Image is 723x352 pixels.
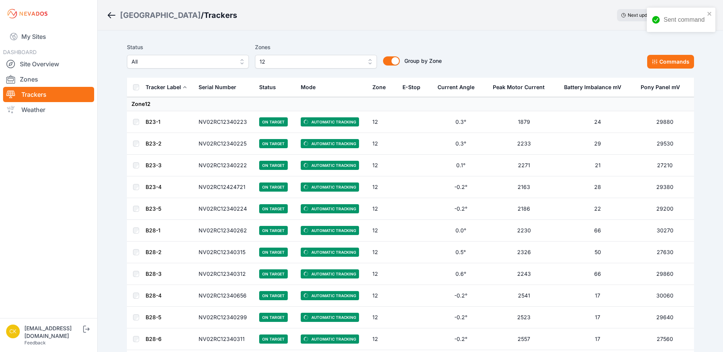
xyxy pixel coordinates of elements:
td: 2271 [488,155,559,176]
td: 0.0° [433,220,488,242]
span: Automatic Tracking [301,313,359,322]
td: 12 [368,198,398,220]
span: Automatic Tracking [301,161,359,170]
a: B23-5 [146,205,161,212]
td: 17 [559,285,636,307]
a: B28-1 [146,227,160,234]
span: / [201,10,204,21]
td: 12 [368,111,398,133]
td: 29640 [636,307,694,328]
a: [GEOGRAPHIC_DATA] [120,10,201,21]
div: Pony Panel mV [641,83,680,91]
button: Mode [301,78,322,96]
button: Status [259,78,282,96]
span: On Target [259,248,288,257]
td: 0.6° [433,263,488,285]
span: On Target [259,269,288,278]
a: B23-2 [146,140,162,147]
span: DASHBOARD [3,49,37,55]
td: 0.1° [433,155,488,176]
span: Automatic Tracking [301,139,359,148]
span: On Target [259,117,288,126]
img: Nevados [6,8,49,20]
a: B28-4 [146,292,162,299]
img: ckent@prim.com [6,325,20,338]
span: All [131,57,234,66]
div: Serial Number [199,83,236,91]
button: Battery Imbalance mV [564,78,627,96]
td: 0.3° [433,111,488,133]
td: 27630 [636,242,694,263]
td: NV02RC12340225 [194,133,255,155]
td: 2230 [488,220,559,242]
td: 0.3° [433,133,488,155]
button: Current Angle [438,78,481,96]
td: NV02RC12340262 [194,220,255,242]
td: 12 [368,242,398,263]
td: 1879 [488,111,559,133]
td: 12 [368,220,398,242]
td: -0.2° [433,307,488,328]
a: Weather [3,102,94,117]
button: Pony Panel mV [641,78,686,96]
nav: Breadcrumb [107,5,237,25]
a: B28-5 [146,314,161,320]
td: 29380 [636,176,694,198]
button: Zone [372,78,392,96]
span: Automatic Tracking [301,291,359,300]
td: 24 [559,111,636,133]
td: -0.2° [433,285,488,307]
td: 12 [368,285,398,307]
td: 29860 [636,263,694,285]
td: 12 [368,263,398,285]
td: NV02RC12424721 [194,176,255,198]
button: Tracker Label [146,78,187,96]
td: NV02RC12340223 [194,111,255,133]
button: 12 [255,55,377,69]
span: Automatic Tracking [301,334,359,344]
a: Site Overview [3,56,94,72]
a: B23-1 [146,118,160,125]
div: Peak Motor Current [493,83,545,91]
a: Zones [3,72,94,87]
span: Automatic Tracking [301,248,359,257]
a: B28-3 [146,270,162,277]
td: 2326 [488,242,559,263]
td: 12 [368,307,398,328]
button: E-Stop [402,78,426,96]
td: -0.2° [433,328,488,350]
td: NV02RC12340224 [194,198,255,220]
span: On Target [259,204,288,213]
div: Sent command [664,15,705,24]
a: My Sites [3,27,94,46]
td: 0.5° [433,242,488,263]
td: 22 [559,198,636,220]
td: -0.2° [433,198,488,220]
button: close [707,11,712,17]
td: 29200 [636,198,694,220]
td: 29530 [636,133,694,155]
a: B28-2 [146,249,162,255]
button: All [127,55,249,69]
td: 29 [559,133,636,155]
td: 2557 [488,328,559,350]
h3: Trackers [204,10,237,21]
td: NV02RC12340656 [194,285,255,307]
span: On Target [259,182,288,192]
td: 30060 [636,285,694,307]
button: Commands [647,55,694,69]
a: Trackers [3,87,94,102]
td: 30270 [636,220,694,242]
span: Automatic Tracking [301,204,359,213]
label: Status [127,43,249,52]
td: 17 [559,328,636,350]
td: 27210 [636,155,694,176]
td: 2186 [488,198,559,220]
div: Status [259,83,276,91]
button: Serial Number [199,78,242,96]
td: 12 [368,133,398,155]
td: 2233 [488,133,559,155]
td: -0.2° [433,176,488,198]
div: E-Stop [402,83,420,91]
